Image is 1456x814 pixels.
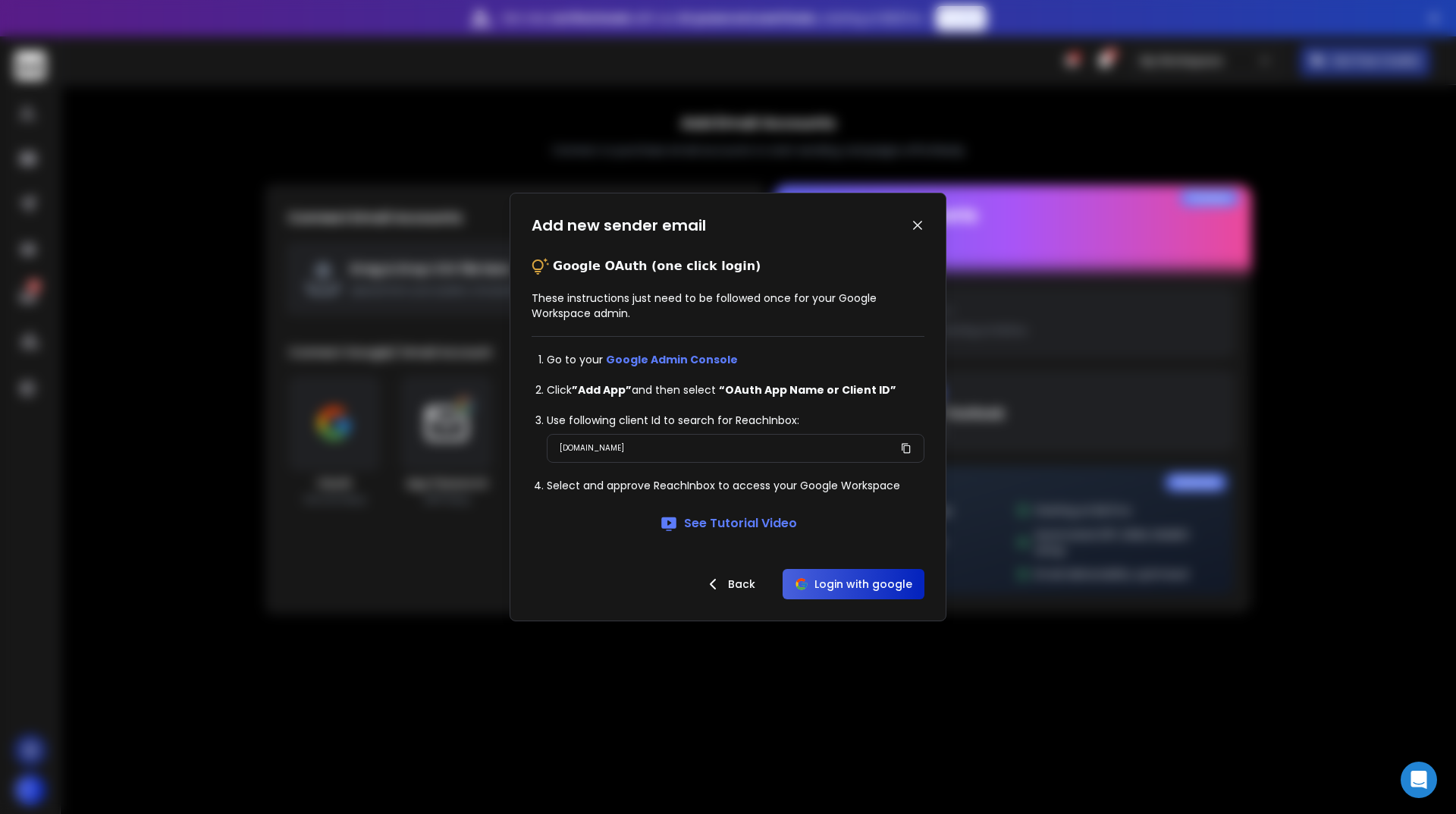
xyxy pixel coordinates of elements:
[532,291,924,321] p: These instructions just need to be followed once for your Google Workspace admin.
[553,257,761,275] p: Google OAuth (one click login)
[547,382,924,398] li: Click and then select
[532,257,550,275] img: tips
[1401,762,1437,798] div: Open Intercom Messenger
[719,382,896,398] strong: “OAuth App Name or Client ID”
[547,413,924,428] li: Use following client Id to search for ReachInbox:
[692,569,767,599] button: Back
[572,382,632,398] strong: ”Add App”
[606,352,738,367] a: Google Admin Console
[547,352,924,367] li: Go to your
[660,514,797,533] a: See Tutorial Video
[560,441,624,456] p: [DOMAIN_NAME]
[547,478,924,493] li: Select and approve ReachInbox to access your Google Workspace
[532,215,706,236] h1: Add new sender email
[783,569,924,599] button: Login with google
